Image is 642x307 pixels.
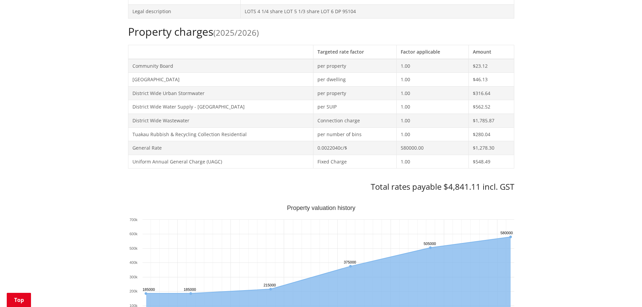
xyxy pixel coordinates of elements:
td: per SUIP [313,100,396,114]
td: 1.00 [396,114,468,127]
td: 1.00 [396,86,468,100]
td: LOTS 4 1/4 share LOT 5 1/3 share LOT 6 DP 95104 [241,4,514,18]
span: (2025/2026) [213,27,259,38]
text: Property valuation history [287,205,355,211]
td: $1,278.30 [469,141,514,155]
text: 200k [129,289,137,293]
th: Factor applicable [396,45,468,59]
a: Top [7,293,31,307]
td: General Rate [128,141,313,155]
td: $23.12 [469,59,514,73]
text: 505000 [424,242,436,246]
text: 500k [129,246,137,250]
td: 1.00 [396,59,468,73]
td: 1.00 [396,155,468,168]
text: 600k [129,232,137,236]
td: Community Board [128,59,313,73]
td: Fixed Charge [313,155,396,168]
h3: Total rates payable $4,841.11 incl. GST [128,182,514,192]
td: per dwelling [313,73,396,87]
td: 0.0022040c/$ [313,141,396,155]
td: $562.52 [469,100,514,114]
path: Saturday, Jun 30, 12:00, 185,000. Capital Value. [189,292,192,295]
td: District Wide Urban Stormwater [128,86,313,100]
td: 580000.00 [396,141,468,155]
text: 185000 [143,287,155,291]
text: 400k [129,260,137,265]
path: Saturday, Jun 30, 12:00, 375,000. Capital Value. [349,265,352,268]
path: Wednesday, Jun 30, 12:00, 505,000. Capital Value. [429,246,432,249]
iframe: Messenger Launcher [611,279,635,303]
td: 1.00 [396,127,468,141]
td: $280.04 [469,127,514,141]
text: 300k [129,275,137,279]
td: per property [313,86,396,100]
h2: Property charges [128,25,514,38]
td: $46.13 [469,73,514,87]
td: Tuakau Rubbish & Recycling Collection Residential [128,127,313,141]
text: 700k [129,218,137,222]
td: 1.00 [396,73,468,87]
td: $548.49 [469,155,514,168]
td: 1.00 [396,100,468,114]
path: Sunday, Jun 30, 12:00, 580,000. Capital Value. [509,236,512,238]
path: Tuesday, Jun 30, 12:00, 215,000. Capital Value. [269,288,272,290]
td: Uniform Annual General Charge (UAGC) [128,155,313,168]
path: Wednesday, Oct 27, 11:00, 185,000. Capital Value. [145,292,147,295]
td: Connection charge [313,114,396,127]
td: [GEOGRAPHIC_DATA] [128,73,313,87]
td: District Wide Water Supply - [GEOGRAPHIC_DATA] [128,100,313,114]
td: $1,785.87 [469,114,514,127]
td: $316.64 [469,86,514,100]
td: District Wide Wastewater [128,114,313,127]
th: Targeted rate factor [313,45,396,59]
text: 215000 [264,283,276,287]
td: per number of bins [313,127,396,141]
text: 185000 [184,287,196,291]
th: Amount [469,45,514,59]
td: per property [313,59,396,73]
text: 375000 [344,260,356,264]
text: 580000 [500,231,513,235]
td: Legal description [128,4,241,18]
